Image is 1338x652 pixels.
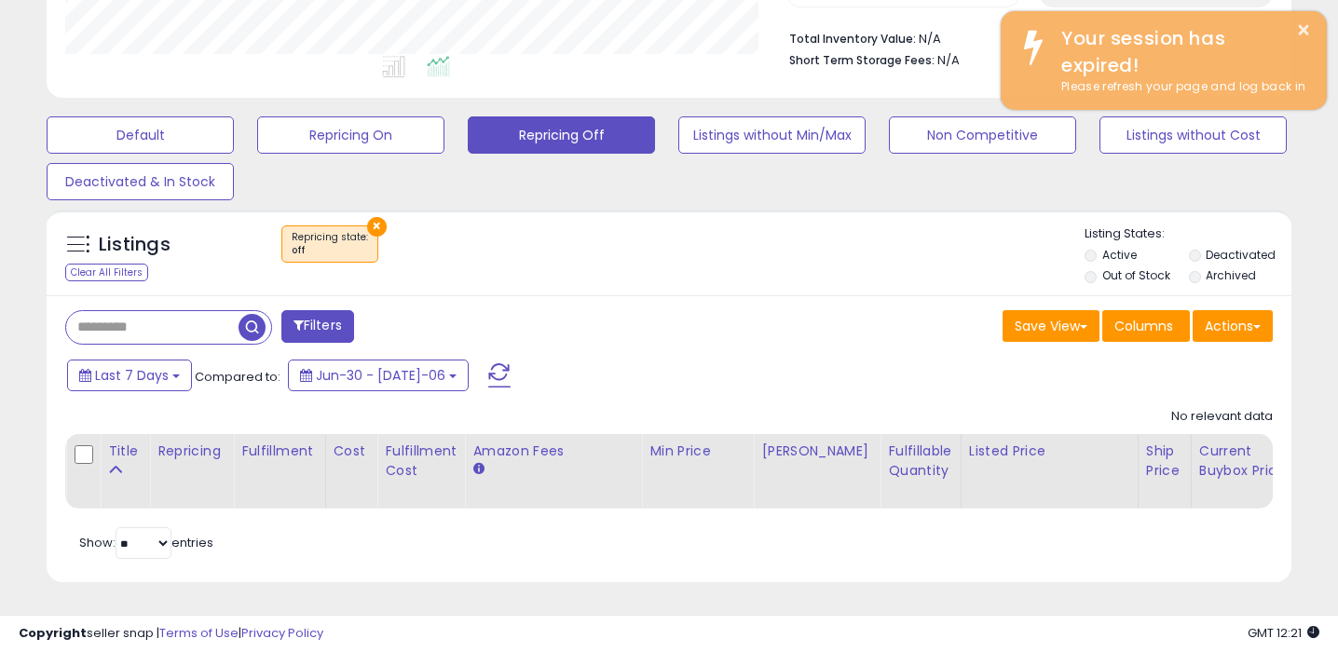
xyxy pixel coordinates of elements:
span: Last 7 Days [95,366,169,385]
span: Jun-30 - [DATE]-06 [316,366,445,385]
div: off [292,244,368,257]
small: Amazon Fees. [472,461,484,478]
strong: Copyright [19,624,87,642]
h5: Listings [99,232,171,258]
a: Terms of Use [159,624,239,642]
div: Please refresh your page and log back in [1047,78,1313,96]
label: Archived [1206,267,1256,283]
b: Short Term Storage Fees: [789,52,935,68]
button: Deactivated & In Stock [47,163,234,200]
li: N/A [789,26,1260,48]
label: Active [1102,247,1137,263]
span: Show: entries [79,534,213,551]
button: Non Competitive [889,116,1076,154]
span: Compared to: [195,368,280,386]
div: Fulfillable Quantity [888,441,952,481]
div: Repricing [157,441,225,461]
a: Privacy Policy [241,624,323,642]
button: Listings without Min/Max [678,116,866,154]
button: Repricing Off [468,116,655,154]
div: Fulfillment [241,441,317,461]
div: No relevant data [1171,408,1273,426]
div: Amazon Fees [472,441,634,461]
button: × [367,217,387,237]
div: Min Price [649,441,745,461]
div: Ship Price [1146,441,1183,481]
button: × [1296,19,1311,42]
button: Columns [1102,310,1190,342]
span: Repricing state : [292,230,368,258]
div: seller snap | | [19,625,323,643]
b: Total Inventory Value: [789,31,916,47]
div: Clear All Filters [65,264,148,281]
button: Default [47,116,234,154]
button: Actions [1193,310,1273,342]
div: Fulfillment Cost [385,441,457,481]
div: Your session has expired! [1047,25,1313,78]
button: Repricing On [257,116,444,154]
label: Out of Stock [1102,267,1170,283]
span: N/A [937,51,960,69]
div: Current Buybox Price [1199,441,1295,481]
button: Filters [281,310,354,343]
span: Columns [1114,317,1173,335]
div: Listed Price [969,441,1130,461]
div: Title [108,441,142,461]
div: Cost [334,441,370,461]
span: 2025-10-14 12:21 GMT [1248,624,1319,642]
p: Listing States: [1085,225,1291,243]
button: Jun-30 - [DATE]-06 [288,360,469,391]
label: Deactivated [1206,247,1276,263]
button: Listings without Cost [1099,116,1287,154]
div: [PERSON_NAME] [761,441,872,461]
button: Last 7 Days [67,360,192,391]
button: Save View [1003,310,1099,342]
